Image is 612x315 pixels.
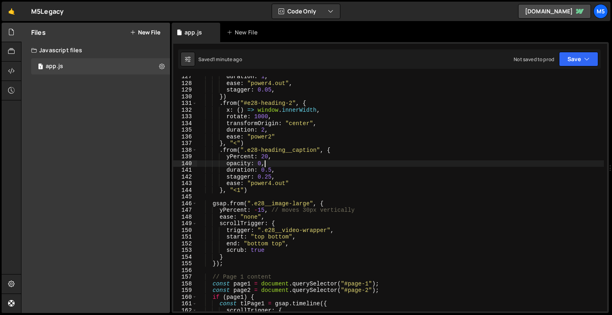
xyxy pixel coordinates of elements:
div: 159 [173,287,197,294]
button: Save [559,52,598,66]
a: M5 [593,4,608,19]
div: 127 [173,73,197,80]
div: 139 [173,153,197,160]
div: 147 [173,207,197,214]
a: 🤙 [2,2,21,21]
div: 144 [173,187,197,194]
div: New File [227,28,261,36]
div: 128 [173,80,197,87]
div: 132 [173,107,197,114]
button: Code Only [272,4,340,19]
div: 152 [173,241,197,247]
div: 142 [173,174,197,181]
div: 156 [173,267,197,274]
div: 161 [173,300,197,307]
div: 158 [173,281,197,287]
div: Saved [198,56,242,63]
div: 137 [173,140,197,147]
div: 140 [173,160,197,167]
div: 131 [173,100,197,107]
div: 150 [173,227,197,234]
div: 148 [173,214,197,221]
a: [DOMAIN_NAME] [518,4,591,19]
div: 1 minute ago [213,56,242,63]
div: app.js [46,63,63,70]
div: Not saved to prod [514,56,554,63]
div: 143 [173,180,197,187]
div: 153 [173,247,197,254]
div: 133 [173,113,197,120]
div: M5Legacy [31,6,64,16]
div: 17055/46915.js [31,58,170,74]
div: 149 [173,220,197,227]
div: 135 [173,127,197,134]
div: 146 [173,200,197,207]
div: app.js [185,28,202,36]
div: 160 [173,294,197,301]
div: 129 [173,87,197,94]
div: 141 [173,167,197,174]
button: New File [130,29,160,36]
div: 134 [173,120,197,127]
div: 154 [173,254,197,261]
h2: Files [31,28,46,37]
div: 136 [173,134,197,140]
div: 145 [173,194,197,200]
div: 157 [173,274,197,281]
div: 155 [173,260,197,267]
span: 1 [38,64,43,70]
div: 130 [173,94,197,100]
div: 162 [173,307,197,314]
div: Javascript files [21,42,170,58]
div: 138 [173,147,197,154]
div: 151 [173,234,197,241]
